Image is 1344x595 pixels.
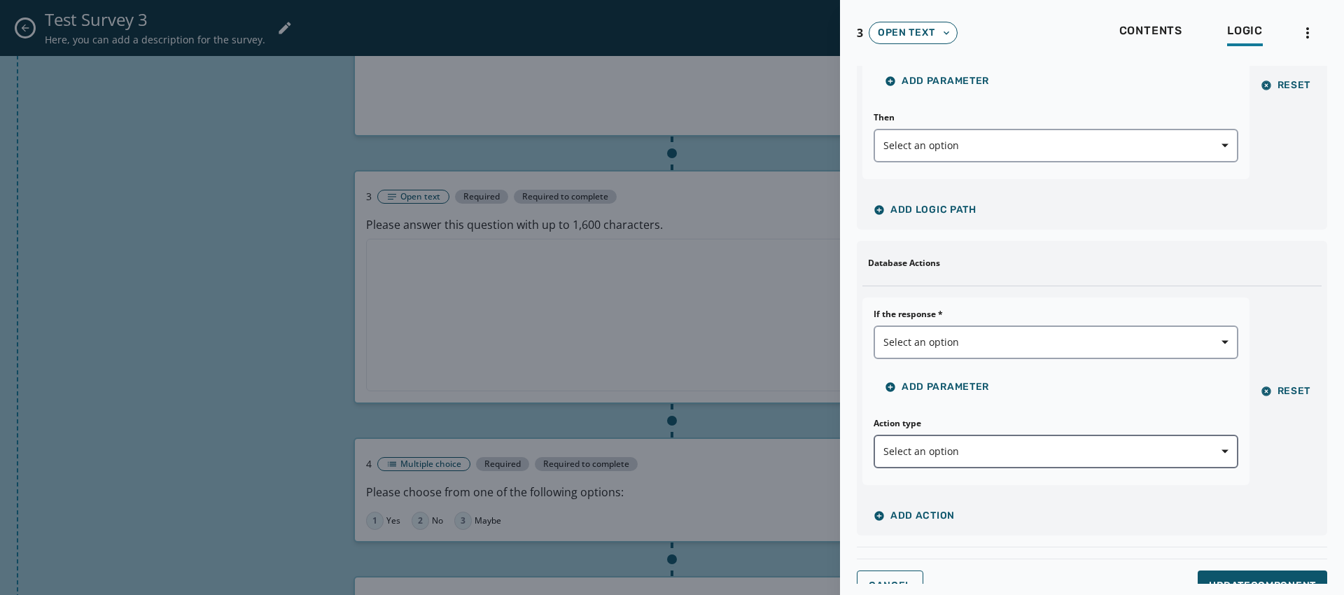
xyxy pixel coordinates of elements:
span: Add Parameter [885,76,989,87]
span: Update Component [1209,579,1316,593]
button: Add Parameter [874,373,1000,401]
button: Reset [1249,71,1322,99]
button: Select an option [874,325,1238,359]
span: Select an option [883,139,1228,153]
div: Database Actions [862,246,1322,274]
button: Reset [1249,377,1322,405]
span: Logic [1227,24,1263,38]
button: Logic [1216,17,1274,49]
span: 3 [857,24,863,41]
span: Cancel [869,580,911,591]
button: Add Parameter [874,67,1238,95]
span: Select an option [883,444,1228,458]
span: Select an option [883,335,1228,349]
button: Open text [869,22,958,44]
button: Select an option [874,435,1238,468]
label: Action type [874,418,1238,429]
button: Add Logic Path [862,196,988,224]
span: Add Parameter [885,381,989,393]
span: Contents [1119,24,1182,38]
label: If the response * [874,309,1238,320]
span: Reset [1261,386,1311,397]
button: Contents [1108,17,1193,49]
label: Then [874,112,1238,123]
body: Rich Text Area [11,11,456,27]
span: Add Action [874,510,955,521]
button: Add Action [862,502,966,530]
span: Add Logic Path [874,204,976,216]
span: Reset [1261,80,1311,91]
span: Open text [878,26,934,40]
button: Select an option [874,129,1238,162]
